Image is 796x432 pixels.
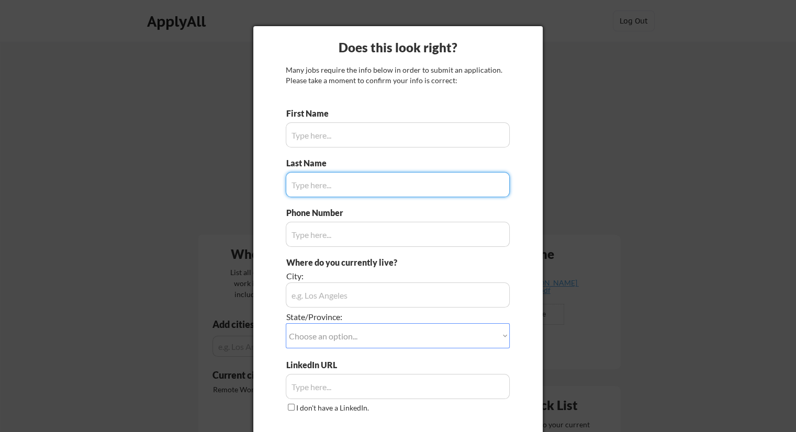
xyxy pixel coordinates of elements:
[286,108,337,119] div: First Name
[296,403,369,412] label: I don't have a LinkedIn.
[286,222,510,247] input: Type here...
[286,207,349,219] div: Phone Number
[286,122,510,147] input: Type here...
[253,39,543,56] div: Does this look right?
[286,157,337,169] div: Last Name
[286,311,451,323] div: State/Province:
[286,270,451,282] div: City:
[286,257,451,268] div: Where do you currently live?
[286,374,510,399] input: Type here...
[286,65,510,85] div: Many jobs require the info below in order to submit an application. Please take a moment to confi...
[286,282,510,308] input: e.g. Los Angeles
[286,172,510,197] input: Type here...
[286,359,364,371] div: LinkedIn URL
